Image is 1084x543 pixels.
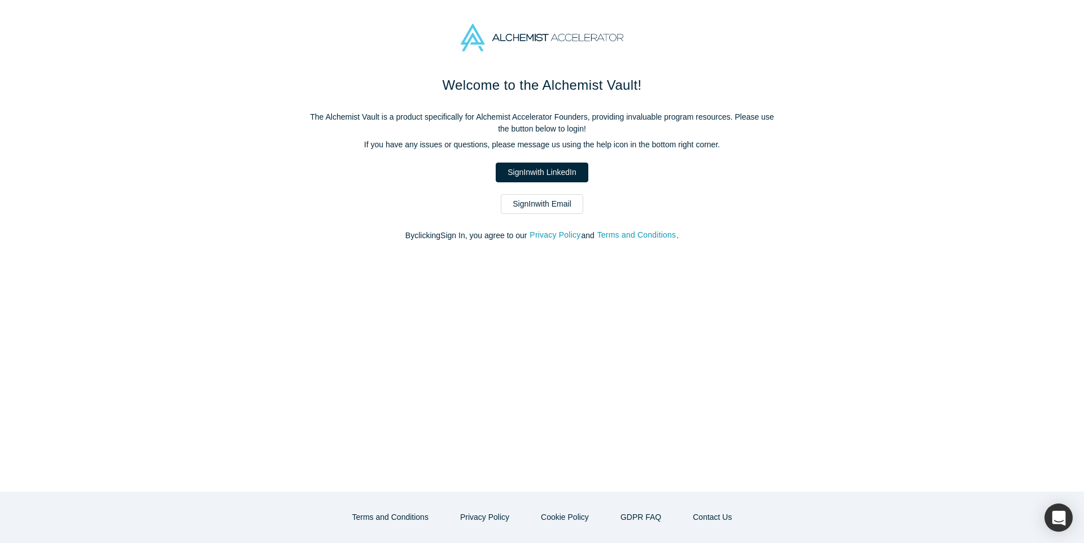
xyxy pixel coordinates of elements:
h1: Welcome to the Alchemist Vault! [305,75,779,95]
p: By clicking Sign In , you agree to our and . [305,230,779,242]
a: SignInwith Email [501,194,583,214]
img: Alchemist Accelerator Logo [461,24,623,51]
a: GDPR FAQ [609,507,673,527]
p: The Alchemist Vault is a product specifically for Alchemist Accelerator Founders, providing inval... [305,111,779,135]
button: Terms and Conditions [340,507,440,527]
button: Privacy Policy [529,229,581,242]
a: SignInwith LinkedIn [496,163,588,182]
p: If you have any issues or questions, please message us using the help icon in the bottom right co... [305,139,779,151]
button: Terms and Conditions [597,229,677,242]
button: Contact Us [681,507,744,527]
button: Cookie Policy [529,507,601,527]
button: Privacy Policy [448,507,521,527]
